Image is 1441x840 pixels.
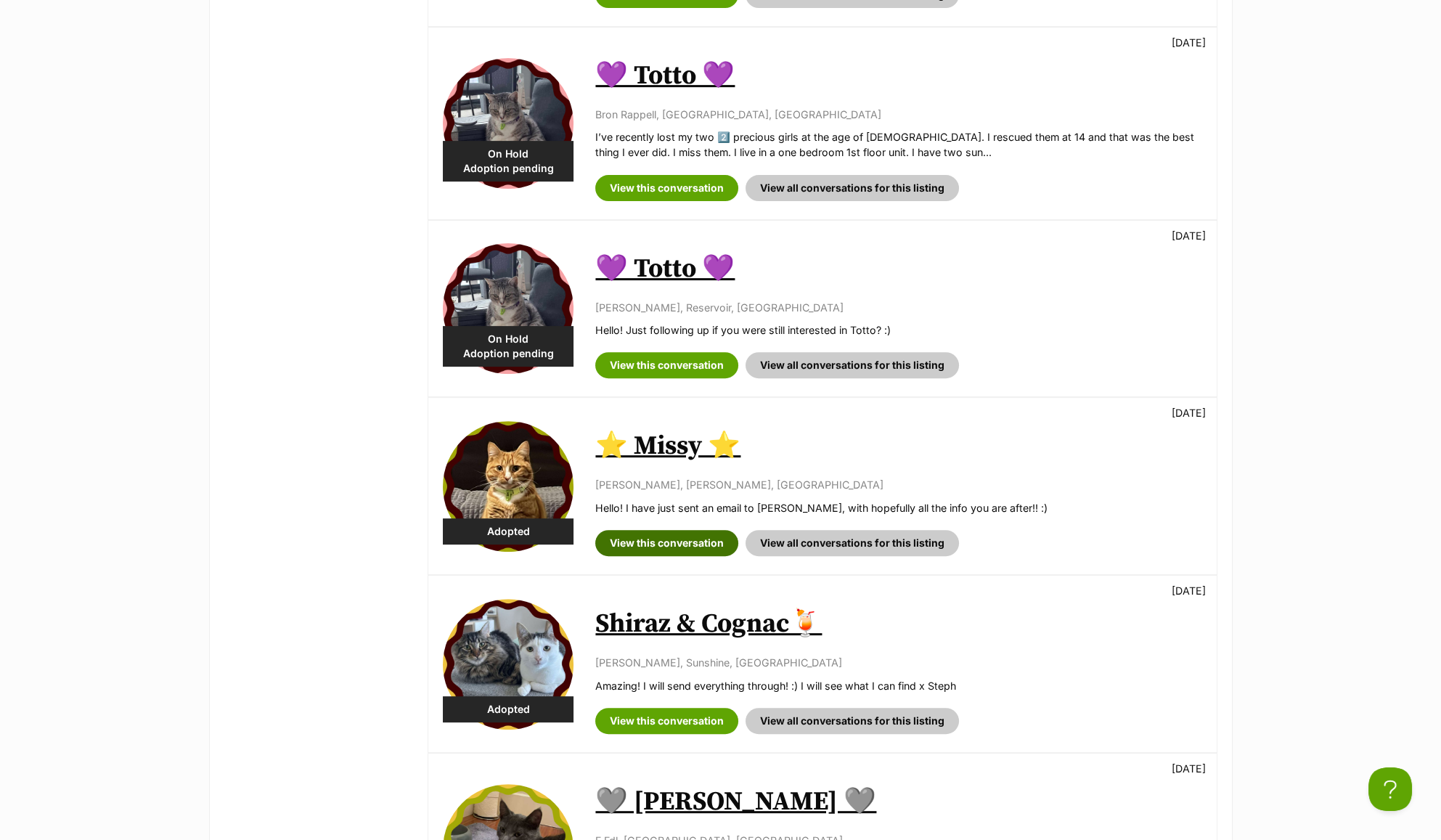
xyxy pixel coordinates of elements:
div: Adopted [443,696,573,722]
a: View this conversation [595,708,738,734]
p: [DATE] [1172,228,1206,243]
a: Shiraz & Cognac🍹 [595,608,822,640]
img: 💜 Totto 💜 [443,58,573,189]
a: View all conversations for this listing [746,352,959,378]
a: 💜 Totto 💜 [595,253,735,285]
iframe: Help Scout Beacon - Open [1368,767,1412,811]
div: On Hold [443,141,573,182]
img: ⭐ Missy ⭐ [443,421,573,552]
img: Shiraz & Cognac🍹 [443,599,573,730]
a: View this conversation [595,530,738,556]
p: Hello! I have just sent an email to [PERSON_NAME], with hopefully all the info you are after!! :) [595,500,1201,515]
span: Adoption pending [443,161,573,176]
p: [DATE] [1172,405,1206,420]
a: 🩶 [PERSON_NAME] 🩶 [595,786,876,818]
p: [PERSON_NAME], Sunshine, [GEOGRAPHIC_DATA] [595,655,1201,670]
a: View all conversations for this listing [746,530,959,556]
p: Amazing! I will send everything through! :) I will see what I can find x Steph [595,678,1201,693]
p: [PERSON_NAME], [PERSON_NAME], [GEOGRAPHIC_DATA] [595,477,1201,492]
p: [DATE] [1172,583,1206,598]
div: Adopted [443,518,573,545]
img: 💜 Totto 💜 [443,243,573,374]
a: View this conversation [595,175,738,201]
p: [PERSON_NAME], Reservoir, [GEOGRAPHIC_DATA] [595,300,1201,315]
p: Bron Rappell, [GEOGRAPHIC_DATA], [GEOGRAPHIC_DATA] [595,107,1201,122]
a: View this conversation [595,352,738,378]
p: Hello! Just following up if you were still interested in Totto? :) [595,322,1201,338]
p: [DATE] [1172,761,1206,776]
div: On Hold [443,326,573,367]
p: I’ve recently lost my two 2️⃣ precious girls at the age of [DEMOGRAPHIC_DATA]. I rescued them at ... [595,129,1201,160]
a: 💜 Totto 💜 [595,60,735,92]
a: View all conversations for this listing [746,708,959,734]
a: View all conversations for this listing [746,175,959,201]
p: [DATE] [1172,35,1206,50]
span: Adoption pending [443,346,573,361]
a: ⭐ Missy ⭐ [595,430,740,462]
